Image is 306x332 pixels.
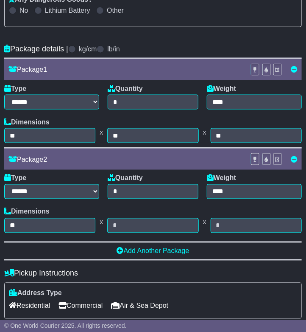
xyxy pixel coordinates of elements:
[291,156,298,163] a: Remove this item
[45,6,90,14] label: Lithium Battery
[43,66,47,73] span: 1
[4,65,246,73] div: Package
[207,174,236,182] label: Weight
[199,128,211,136] span: x
[95,218,107,226] span: x
[4,174,26,182] label: Type
[107,45,120,53] label: lb/in
[117,248,189,255] a: Add Another Package
[207,84,236,93] label: Weight
[95,128,107,136] span: x
[4,45,68,53] h4: Package details |
[4,269,302,278] h4: Pickup Instructions
[9,299,50,312] span: Residential
[19,6,28,14] label: No
[111,299,169,312] span: Air & Sea Depot
[4,322,127,329] span: © One World Courier 2025. All rights reserved.
[108,174,143,182] label: Quantity
[79,45,97,53] label: kg/cm
[58,299,103,312] span: Commercial
[108,84,143,93] label: Quantity
[4,118,50,126] label: Dimensions
[43,156,47,163] span: 2
[107,6,124,14] label: Other
[4,155,246,163] div: Package
[4,84,26,93] label: Type
[291,66,298,73] a: Remove this item
[199,218,211,226] span: x
[9,289,62,297] label: Address Type
[4,208,50,216] label: Dimensions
